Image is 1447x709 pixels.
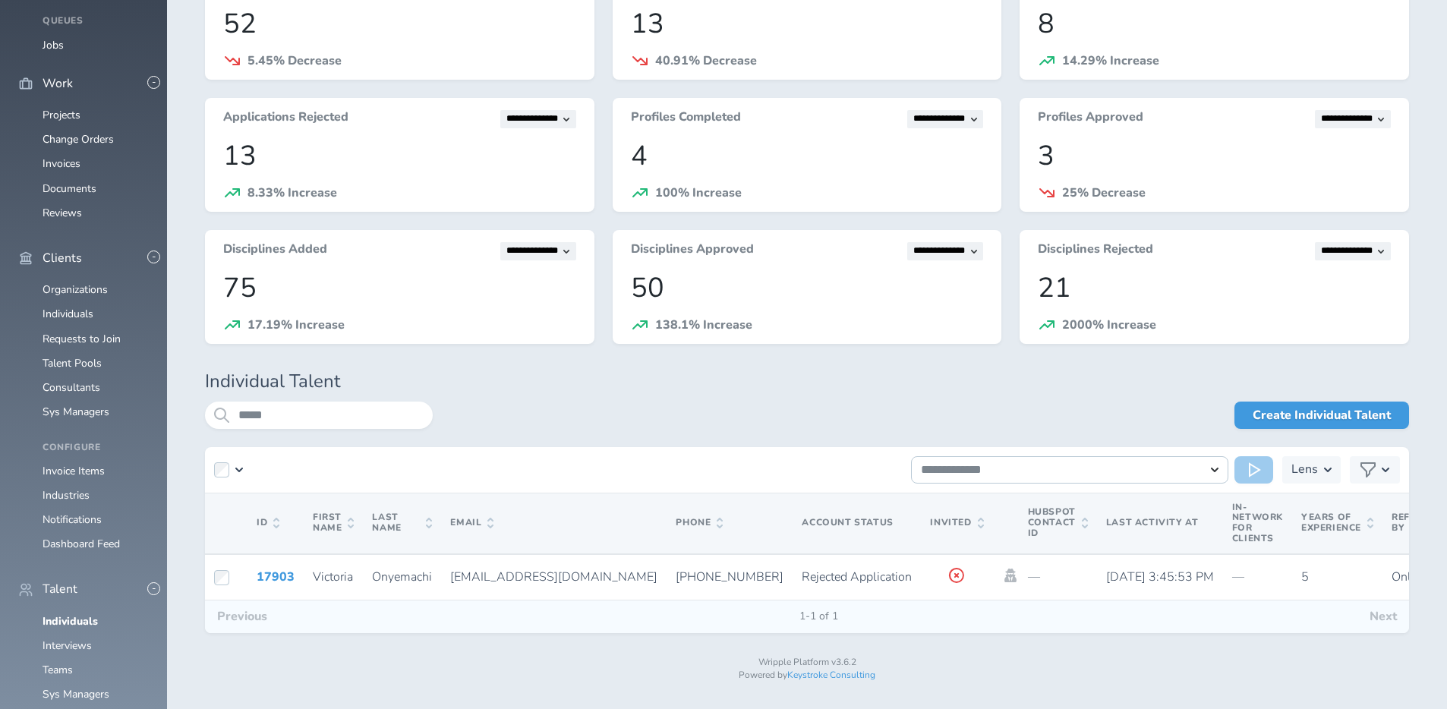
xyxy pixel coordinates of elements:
[631,140,984,172] p: 4
[43,405,109,419] a: Sys Managers
[313,512,354,534] span: First Name
[43,614,98,629] a: Individuals
[43,156,80,171] a: Invoices
[43,582,77,596] span: Talent
[631,242,754,260] h3: Disciplines Approved
[147,76,160,89] button: -
[1301,569,1309,585] span: 5
[631,273,984,304] p: 50
[43,332,121,346] a: Requests to Join
[247,184,337,201] span: 8.33% Increase
[43,307,93,321] a: Individuals
[631,8,984,39] p: 13
[372,512,432,534] span: Last Name
[450,569,657,585] span: [EMAIL_ADDRESS][DOMAIN_NAME]
[43,356,102,370] a: Talent Pools
[313,569,353,585] span: Victoria
[43,537,120,551] a: Dashboard Feed
[1106,516,1199,528] span: Last Activity At
[1038,8,1391,39] p: 8
[787,669,875,681] a: Keystroke Consulting
[1038,242,1153,260] h3: Disciplines Rejected
[1062,317,1156,333] span: 2000% Increase
[1234,456,1273,484] button: Run Action
[1038,110,1143,128] h3: Profiles Approved
[930,518,983,528] span: Invited
[43,251,82,265] span: Clients
[43,488,90,503] a: Industries
[372,569,432,585] span: Onyemachi
[205,670,1409,681] p: Powered by
[655,317,752,333] span: 138.1% Increase
[1234,402,1409,429] a: Create Individual Talent
[1106,569,1214,585] span: [DATE] 3:45:53 PM
[43,687,109,701] a: Sys Managers
[655,52,757,69] span: 40.91% Decrease
[43,16,149,27] h4: Queues
[1002,569,1019,582] a: Impersonate
[43,38,64,52] a: Jobs
[247,317,345,333] span: 17.19% Increase
[631,110,741,128] h3: Profiles Completed
[787,610,850,622] span: 1-1 of 1
[257,569,295,585] a: 17903
[676,518,723,528] span: Phone
[257,518,279,528] span: ID
[43,512,102,527] a: Notifications
[205,371,1409,392] h1: Individual Talent
[43,181,96,196] a: Documents
[223,110,348,128] h3: Applications Rejected
[43,464,105,478] a: Invoice Items
[43,77,73,90] span: Work
[655,184,742,201] span: 100% Increase
[1062,52,1159,69] span: 14.29% Increase
[223,140,576,172] p: 13
[802,516,893,528] span: Account Status
[1038,140,1391,172] p: 3
[43,663,73,677] a: Teams
[223,242,327,260] h3: Disciplines Added
[802,569,912,585] span: Rejected Application
[1038,273,1391,304] p: 21
[1291,456,1318,484] h3: Lens
[147,582,160,595] button: -
[1028,570,1088,584] p: —
[1062,184,1146,201] span: 25% Decrease
[43,380,100,395] a: Consultants
[223,8,576,39] p: 52
[1357,600,1409,632] button: Next
[676,569,783,585] span: [PHONE_NUMBER]
[43,638,92,653] a: Interviews
[450,518,493,528] span: Email
[43,282,108,297] a: Organizations
[1028,507,1088,538] span: Hubspot Contact Id
[205,657,1409,668] p: Wripple Platform v3.6.2
[43,132,114,147] a: Change Orders
[1301,512,1373,534] span: Years of Experience
[1232,569,1244,585] span: —
[43,206,82,220] a: Reviews
[247,52,342,69] span: 5.45% Decrease
[223,273,576,304] p: 75
[1232,501,1283,544] span: In-Network for Clients
[205,600,279,632] button: Previous
[147,251,160,263] button: -
[43,108,80,122] a: Projects
[1282,456,1341,484] button: Lens
[43,443,149,453] h4: Configure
